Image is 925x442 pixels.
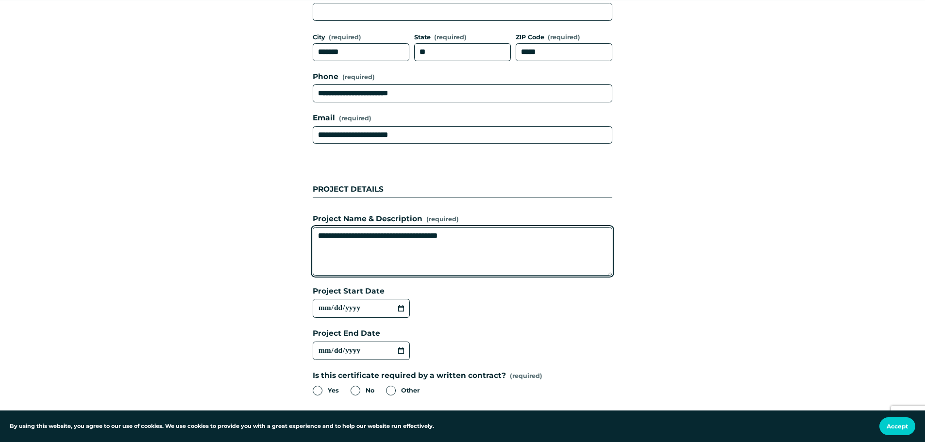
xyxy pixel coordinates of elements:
input: Address Line 2 [313,3,612,21]
span: (required) [548,34,580,41]
span: Accept [887,423,908,430]
span: Project Start Date [313,285,385,297]
span: (required) [339,114,371,123]
div: PROJECT DETAILS [313,159,612,197]
input: State [414,43,511,61]
p: By using this website, you agree to our use of cookies. We use cookies to provide you with a grea... [10,422,434,431]
span: (required) [510,371,542,381]
span: Email [313,112,335,124]
span: Is this certificate required by a written contract? [313,370,506,382]
input: ZIP Code [516,43,612,61]
span: (required) [434,34,467,41]
div: City [313,33,409,43]
button: Accept [879,417,915,435]
span: (required) [426,214,459,224]
span: (required) [342,74,375,81]
div: State [414,33,511,43]
span: Phone [313,71,338,83]
span: Project End Date [313,327,380,340]
div: ZIP Code [516,33,612,43]
span: Project Name & Description [313,213,422,225]
span: (required) [329,34,361,41]
input: City [313,43,409,61]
